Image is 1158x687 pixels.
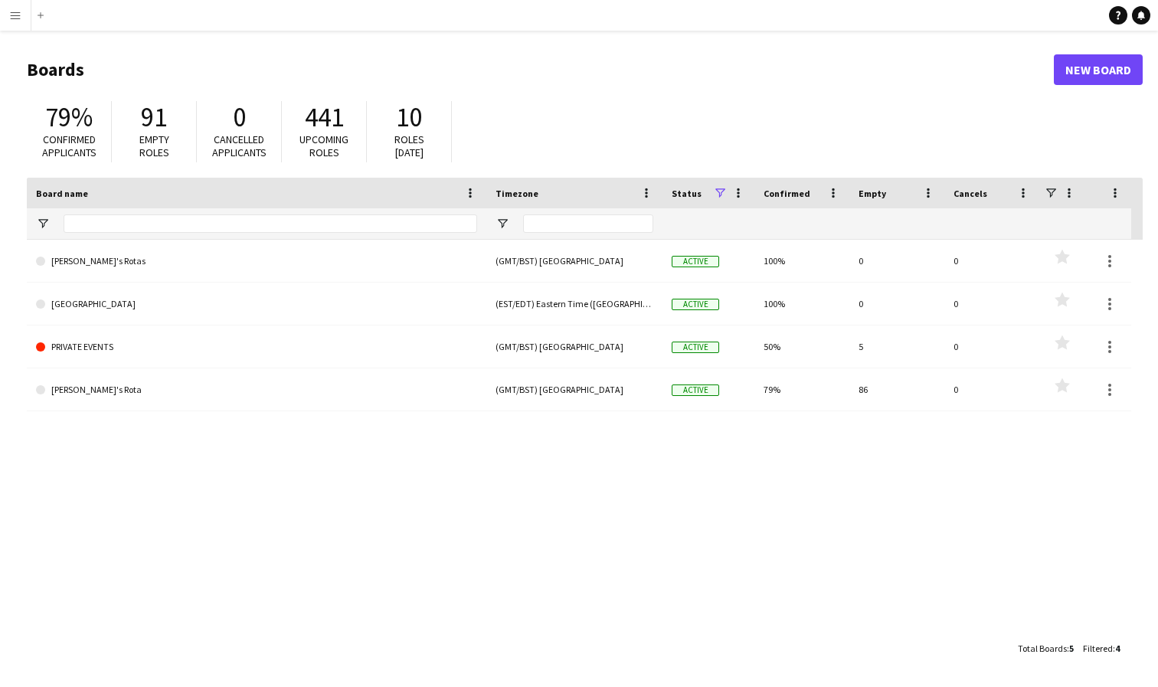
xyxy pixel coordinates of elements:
span: 79% [45,100,93,134]
span: Roles [DATE] [394,132,424,159]
span: 0 [233,100,246,134]
span: Confirmed applicants [42,132,96,159]
span: Timezone [496,188,538,199]
div: 100% [754,283,849,325]
input: Timezone Filter Input [523,214,653,233]
span: Confirmed [764,188,810,199]
div: (GMT/BST) [GEOGRAPHIC_DATA] [486,240,662,282]
div: 0 [944,368,1039,411]
span: Active [672,256,719,267]
span: Empty [859,188,886,199]
a: New Board [1054,54,1143,85]
div: 0 [944,283,1039,325]
div: 50% [754,326,849,368]
span: 10 [396,100,422,134]
span: 441 [305,100,344,134]
div: 100% [754,240,849,282]
div: 0 [944,240,1039,282]
button: Open Filter Menu [496,217,509,231]
div: 5 [849,326,944,368]
h1: Boards [27,58,1054,81]
span: Active [672,342,719,353]
div: 0 [849,240,944,282]
div: 0 [944,326,1039,368]
span: Filtered [1083,643,1113,654]
a: PRIVATE EVENTS [36,326,477,368]
div: 86 [849,368,944,411]
span: Cancels [954,188,987,199]
a: [PERSON_NAME]'s Rotas [36,240,477,283]
div: (EST/EDT) Eastern Time ([GEOGRAPHIC_DATA] & [GEOGRAPHIC_DATA]) [486,283,662,325]
input: Board name Filter Input [64,214,477,233]
span: Active [672,299,719,310]
span: 5 [1069,643,1074,654]
a: [PERSON_NAME]'s Rota [36,368,477,411]
span: Status [672,188,702,199]
div: (GMT/BST) [GEOGRAPHIC_DATA] [486,368,662,411]
div: : [1018,633,1074,663]
button: Open Filter Menu [36,217,50,231]
span: Total Boards [1018,643,1067,654]
div: (GMT/BST) [GEOGRAPHIC_DATA] [486,326,662,368]
span: Empty roles [139,132,169,159]
span: Active [672,384,719,396]
a: [GEOGRAPHIC_DATA] [36,283,477,326]
span: 91 [141,100,167,134]
span: Upcoming roles [299,132,348,159]
span: Cancelled applicants [212,132,267,159]
div: : [1083,633,1120,663]
span: Board name [36,188,88,199]
span: 4 [1115,643,1120,654]
div: 0 [849,283,944,325]
div: 79% [754,368,849,411]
